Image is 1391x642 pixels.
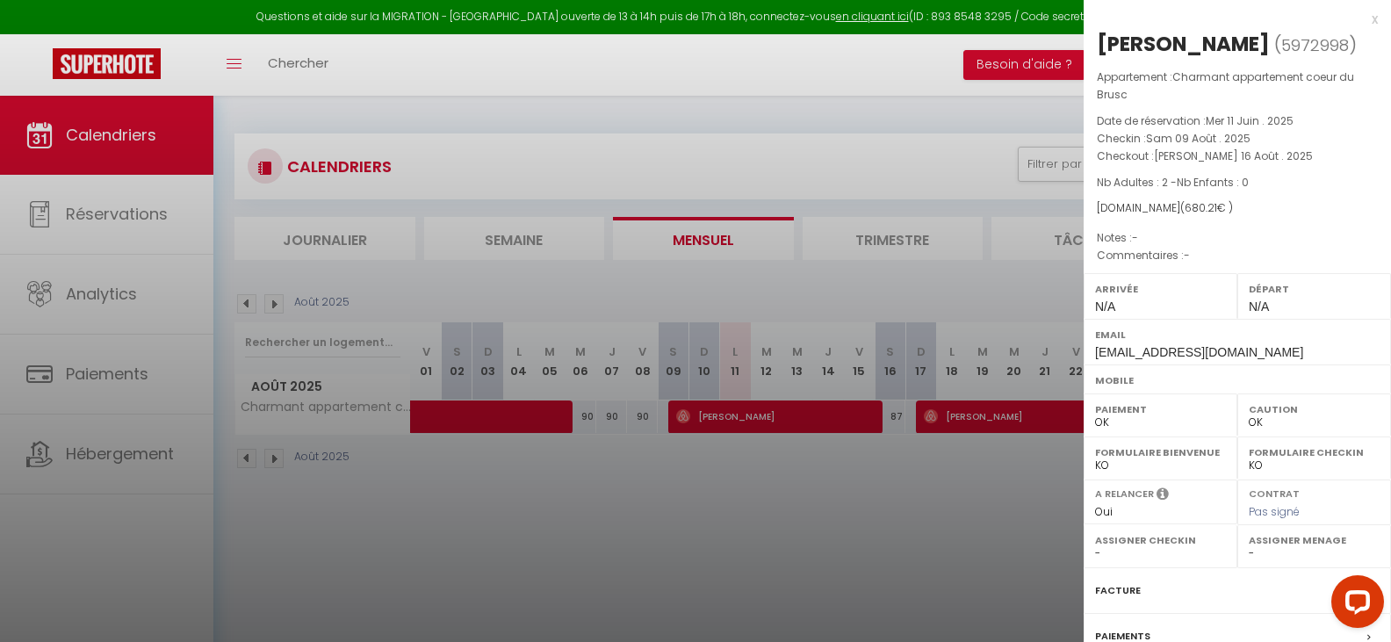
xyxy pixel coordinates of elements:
[1154,148,1313,163] span: [PERSON_NAME] 16 Août . 2025
[1095,299,1115,314] span: N/A
[1249,504,1300,519] span: Pas signé
[1095,487,1154,501] label: A relancer
[1249,299,1269,314] span: N/A
[1281,34,1349,56] span: 5972998
[1249,444,1380,461] label: Formulaire Checkin
[1084,9,1378,30] div: x
[1249,531,1380,549] label: Assigner Menage
[1095,444,1226,461] label: Formulaire Bienvenue
[1317,568,1391,642] iframe: LiveChat chat widget
[1095,280,1226,298] label: Arrivée
[1097,229,1378,247] p: Notes :
[1177,175,1249,190] span: Nb Enfants : 0
[1274,32,1357,57] span: ( )
[1095,400,1226,418] label: Paiement
[1180,200,1233,215] span: ( € )
[1132,230,1138,245] span: -
[1184,248,1190,263] span: -
[1249,280,1380,298] label: Départ
[1146,131,1250,146] span: Sam 09 Août . 2025
[1097,69,1354,102] span: Charmant appartement coeur du Brusc
[1097,130,1378,148] p: Checkin :
[1095,371,1380,389] label: Mobile
[1185,200,1217,215] span: 680.21
[1097,175,1249,190] span: Nb Adultes : 2 -
[1097,247,1378,264] p: Commentaires :
[1095,326,1380,343] label: Email
[1097,30,1270,58] div: [PERSON_NAME]
[1157,487,1169,506] i: Sélectionner OUI si vous souhaiter envoyer les séquences de messages post-checkout
[1097,148,1378,165] p: Checkout :
[1249,487,1300,498] label: Contrat
[1097,200,1378,217] div: [DOMAIN_NAME]
[1095,345,1303,359] span: [EMAIL_ADDRESS][DOMAIN_NAME]
[1206,113,1294,128] span: Mer 11 Juin . 2025
[1095,531,1226,549] label: Assigner Checkin
[1095,581,1141,600] label: Facture
[1097,69,1378,104] p: Appartement :
[1249,400,1380,418] label: Caution
[1097,112,1378,130] p: Date de réservation :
